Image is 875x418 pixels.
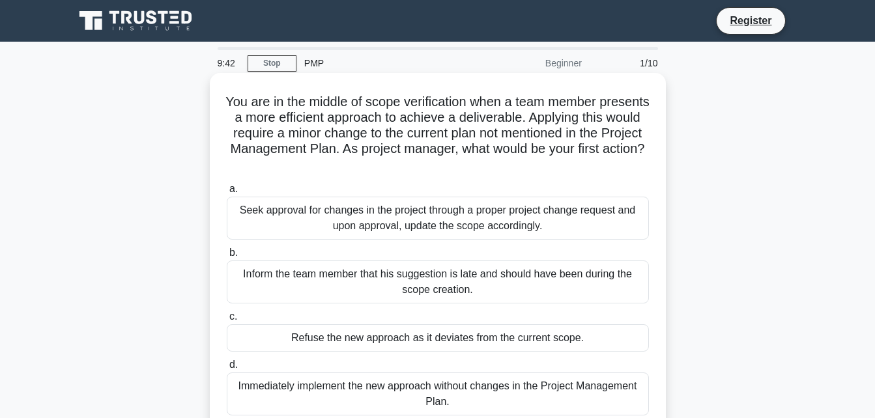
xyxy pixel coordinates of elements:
[227,197,649,240] div: Seek approval for changes in the project through a proper project change request and upon approva...
[227,324,649,352] div: Refuse the new approach as it deviates from the current scope.
[590,50,666,76] div: 1/10
[227,372,649,415] div: Immediately implement the new approach without changes in the Project Management Plan.
[229,311,237,322] span: c.
[229,183,238,194] span: a.
[722,12,779,29] a: Register
[296,50,476,76] div: PMP
[227,260,649,303] div: Inform the team member that his suggestion is late and should have been during the scope creation.
[210,50,248,76] div: 9:42
[229,247,238,258] span: b.
[229,359,238,370] span: d.
[476,50,590,76] div: Beginner
[248,55,296,72] a: Stop
[225,94,650,173] h5: You are in the middle of scope verification when a team member presents a more efficient approach...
